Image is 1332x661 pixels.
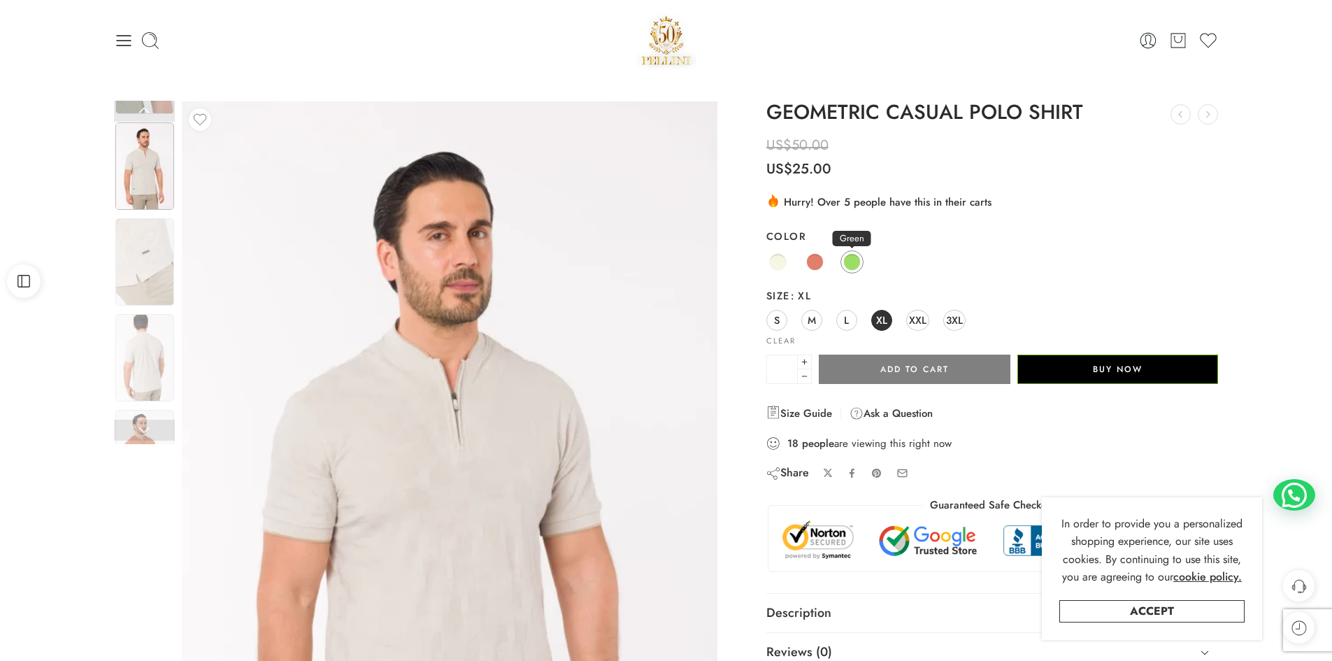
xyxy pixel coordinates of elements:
[115,122,174,210] img: Artboard 2-12
[840,250,864,273] a: Green
[844,311,849,329] span: L
[1017,355,1218,384] button: Buy Now
[1173,568,1242,586] a: cookie policy.
[774,311,780,329] span: S
[766,355,798,384] input: Product quantity
[802,436,834,450] strong: people
[636,10,696,70] a: Pellini -
[1198,31,1218,50] a: Wishlist
[766,405,832,422] a: Size Guide
[766,310,787,331] a: S
[896,467,908,479] a: Email to your friends
[909,311,926,329] span: XXL
[766,135,829,155] bdi: 50.00
[836,310,857,331] a: L
[636,10,696,70] img: Pellini
[766,594,1219,633] a: Description
[871,310,892,331] a: XL
[766,337,796,345] a: Clear options
[766,135,792,155] span: US$
[766,465,809,481] div: Share
[946,311,963,329] span: 3XL
[766,159,792,179] span: US$
[906,310,929,331] a: XXL
[1061,516,1243,585] span: In order to provide you a personalized shopping experience, our site uses cookies. By continuing ...
[766,289,1219,303] label: Size
[115,410,174,497] img: Artboard 2-12
[847,468,857,478] a: Share on Facebook
[787,436,799,450] strong: 18
[766,101,1219,124] h1: GEOMETRIC CASUAL POLO SHIRT
[808,311,816,329] span: M
[766,159,831,179] bdi: 25.00
[766,229,1219,243] label: Color
[115,314,174,401] img: Artboard 2-12
[1059,600,1245,623] a: Accept
[943,310,966,331] a: 3XL
[1168,31,1188,50] a: Cart
[923,498,1062,513] legend: Guaranteed Safe Checkout
[766,193,1219,210] div: Hurry! Over 5 people have this in their carts
[779,520,1206,561] img: Trust
[801,310,822,331] a: M
[850,405,933,422] a: Ask a Question
[876,311,887,329] span: XL
[833,231,871,246] span: Green
[1138,31,1158,50] a: Login / Register
[766,436,1219,451] div: are viewing this right now
[115,218,174,306] img: Artboard 2-12
[819,355,1010,384] button: Add to cart
[823,468,833,478] a: Share on X
[790,288,811,303] span: XL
